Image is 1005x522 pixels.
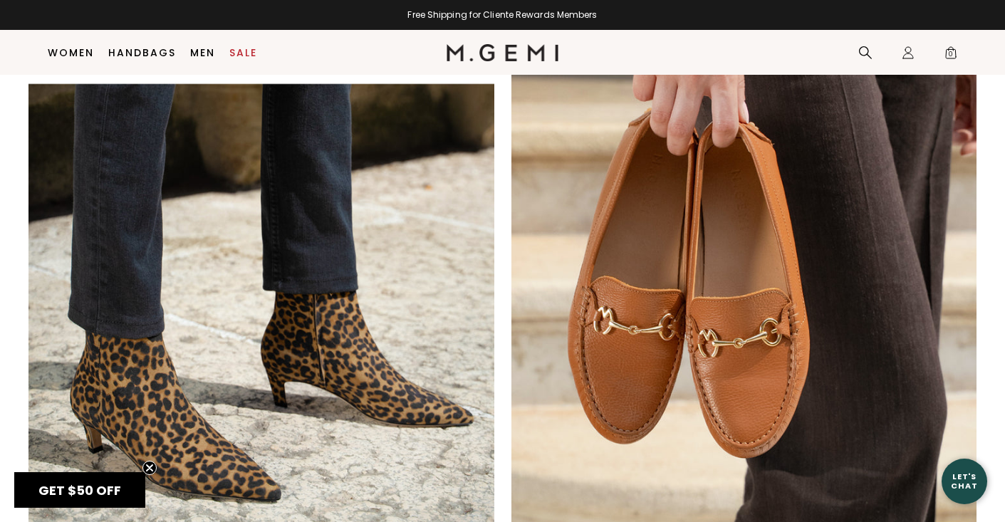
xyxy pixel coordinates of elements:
a: Handbags [108,47,176,58]
div: GET $50 OFFClose teaser [14,472,145,508]
div: Let's Chat [942,472,987,490]
button: Close teaser [142,461,157,475]
a: Women [48,47,94,58]
a: Sale [229,47,257,58]
span: 0 [944,48,958,63]
a: Men [190,47,215,58]
span: GET $50 OFF [38,481,121,499]
img: M.Gemi [447,44,558,61]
